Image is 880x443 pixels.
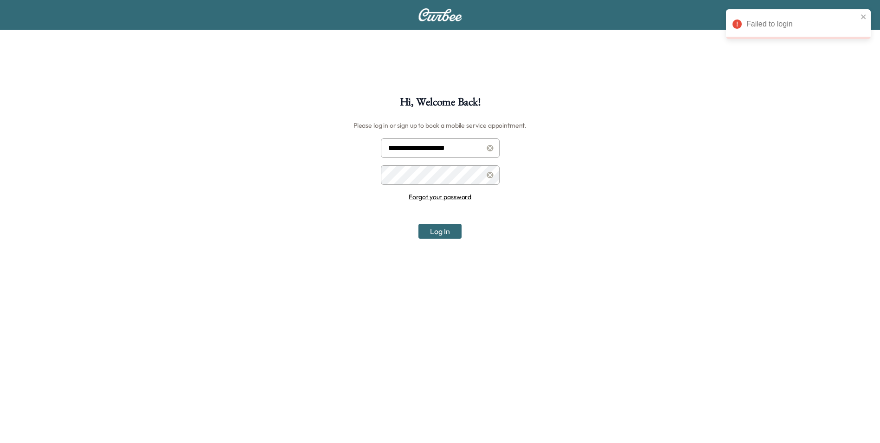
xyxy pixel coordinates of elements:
a: Forgot your password [409,193,471,201]
div: Failed to login [746,19,858,30]
button: Log In [418,224,462,239]
h1: Hi, Welcome Back! [400,97,481,112]
img: Curbee Logo [418,8,462,21]
button: close [861,13,867,20]
h6: Please log in or sign up to book a mobile service appointment. [353,118,527,133]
